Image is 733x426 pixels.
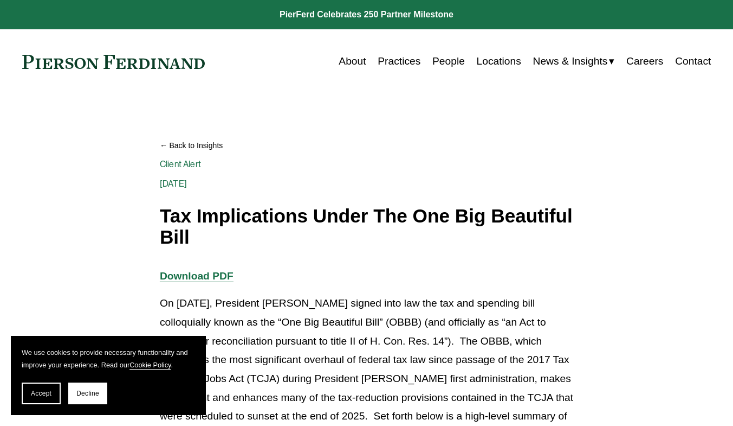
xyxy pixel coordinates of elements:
button: Accept [22,383,61,404]
p: We use cookies to provide necessary functionality and improve your experience. Read our . [22,347,195,372]
a: Practices [378,51,420,72]
h1: Tax Implications Under The One Big Beautiful Bill [160,206,573,247]
a: Careers [626,51,663,72]
a: About [339,51,366,72]
span: Decline [76,390,99,397]
section: Cookie banner [11,336,206,415]
a: Contact [675,51,711,72]
a: folder dropdown [533,51,615,72]
a: Cookie Policy [129,361,171,369]
span: [DATE] [160,179,187,189]
span: News & Insights [533,52,608,71]
a: Download PDF [160,270,233,282]
span: Accept [31,390,51,397]
button: Decline [68,383,107,404]
a: Back to Insights [160,136,573,155]
a: Client Alert [160,159,201,169]
a: People [432,51,465,72]
a: Locations [477,51,521,72]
